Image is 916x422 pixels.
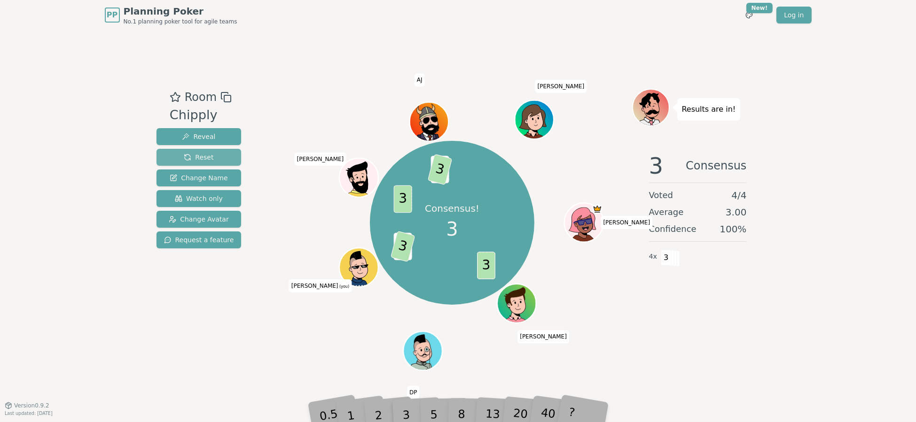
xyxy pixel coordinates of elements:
span: 4 x [649,252,658,262]
span: Click to change your name [415,74,425,87]
p: Results are in! [682,103,736,116]
span: Click to change your name [289,279,352,292]
button: Change Name [157,169,242,186]
span: Reveal [182,132,215,141]
span: Version 0.9.2 [14,402,49,409]
button: Version0.9.2 [5,402,49,409]
span: 3 [446,215,458,243]
span: Melissa is the host [593,204,603,214]
span: Watch only [175,194,223,203]
button: Click to change your avatar [340,249,377,286]
span: 3 [661,250,672,266]
span: Confidence [649,223,697,236]
span: 3 [649,154,664,177]
span: Room [185,89,217,106]
div: Chipply [170,106,232,125]
span: 3.00 [726,206,747,219]
button: Change Avatar [157,211,242,228]
span: 3 [477,252,495,279]
span: Click to change your name [295,153,346,166]
span: 3 [391,231,415,262]
span: Consensus [686,154,746,177]
span: Change Avatar [169,215,229,224]
button: Add as favourite [170,89,181,106]
span: No.1 planning poker tool for agile teams [124,18,237,25]
span: Click to change your name [601,216,653,229]
span: Request a feature [164,235,234,245]
span: 3 [428,154,453,185]
span: Last updated: [DATE] [5,411,53,416]
a: PPPlanning PokerNo.1 planning poker tool for agile teams [105,5,237,25]
p: Consensus! [425,202,479,215]
span: 100 % [720,223,746,236]
span: Planning Poker [124,5,237,18]
button: Reset [157,149,242,166]
span: PP [107,9,117,21]
span: 4 / 4 [731,189,746,202]
span: Click to change your name [535,80,587,93]
span: Change Name [170,173,227,183]
div: New! [746,3,773,13]
span: Reset [184,153,213,162]
button: Request a feature [157,231,242,248]
button: New! [741,7,758,23]
button: Reveal [157,128,242,145]
span: 3 [394,185,412,213]
span: (you) [338,284,350,289]
span: Voted [649,189,673,202]
a: Log in [776,7,811,23]
span: Click to change your name [517,330,569,344]
span: Average [649,206,684,219]
button: Watch only [157,190,242,207]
